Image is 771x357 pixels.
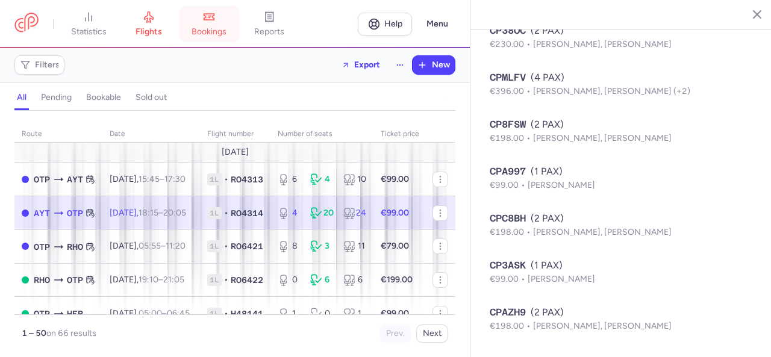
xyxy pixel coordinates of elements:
[231,240,263,252] span: RO6421
[139,275,158,285] time: 19:10
[86,92,121,103] h4: bookable
[528,274,595,284] span: [PERSON_NAME]
[533,86,690,96] span: [PERSON_NAME], [PERSON_NAME] (+2)
[490,180,528,190] span: €99.00
[110,308,190,318] span: [DATE],
[207,173,222,185] span: 1L
[136,26,162,37] span: flights
[270,125,373,143] th: number of seats
[139,208,158,218] time: 18:15
[136,92,167,103] h4: sold out
[163,275,184,285] time: 21:05
[110,208,186,218] span: [DATE],
[354,60,380,69] span: Export
[381,241,409,251] strong: €79.00
[239,11,299,37] a: reports
[179,11,239,37] a: bookings
[34,307,50,320] span: OTP
[254,26,284,37] span: reports
[419,13,455,36] button: Menu
[15,56,64,74] button: Filters
[490,164,752,192] button: CPA997(1 PAX)€99.00[PERSON_NAME]
[334,55,388,75] button: Export
[278,207,301,219] div: 4
[164,174,186,184] time: 17:30
[278,308,301,320] div: 1
[310,308,333,320] div: 0
[490,211,752,239] button: CPC8BH(2 PAX)€198.00[PERSON_NAME], [PERSON_NAME]
[490,117,526,132] span: CP8FSW
[490,70,752,98] button: CPMLFV(4 PAX)€396.00[PERSON_NAME], [PERSON_NAME] (+2)
[416,324,448,343] button: Next
[34,273,50,287] span: RHO
[490,117,752,132] div: (2 PAX)
[490,227,533,237] span: €198.00
[14,13,39,35] a: CitizenPlane red outlined logo
[139,241,186,251] span: –
[163,208,186,218] time: 20:05
[67,273,83,287] span: OTP
[490,23,752,51] button: CP38OC(2 PAX)€230.00[PERSON_NAME], [PERSON_NAME]
[490,211,752,226] div: (2 PAX)
[490,86,533,96] span: €396.00
[231,207,263,219] span: RO4314
[490,164,526,179] span: CPA997
[533,321,672,331] span: [PERSON_NAME], [PERSON_NAME]
[192,26,226,37] span: bookings
[166,241,186,251] time: 11:20
[413,56,455,74] button: New
[207,207,222,219] span: 1L
[358,13,412,36] a: Help
[490,23,752,38] div: (2 PAX)
[384,19,402,28] span: Help
[490,258,752,286] button: CP3ASK(1 PAX)€99.00[PERSON_NAME]
[58,11,119,37] a: statistics
[231,173,263,185] span: RO4313
[231,274,263,286] span: RO6422
[67,206,83,220] span: OTP
[343,274,366,286] div: 6
[343,207,366,219] div: 24
[490,117,752,145] button: CP8FSW(2 PAX)€198.00[PERSON_NAME], [PERSON_NAME]
[432,60,450,70] span: New
[224,240,228,252] span: •
[110,275,184,285] span: [DATE],
[490,70,526,85] span: CPMLFV
[490,23,526,38] span: CP38OC
[224,308,228,320] span: •
[490,258,752,273] div: (1 PAX)
[207,308,222,320] span: 1L
[200,125,270,143] th: Flight number
[381,174,409,184] strong: €99.00
[490,133,533,143] span: €198.00
[490,39,533,49] span: €230.00
[533,39,672,49] span: [PERSON_NAME], [PERSON_NAME]
[67,307,83,320] span: HER
[34,240,50,253] span: OTP
[490,305,752,320] div: (2 PAX)
[310,240,333,252] div: 3
[41,92,72,103] h4: pending
[490,305,526,320] span: CPAZH9
[490,305,752,333] button: CPAZH9(2 PAX)€198.00[PERSON_NAME], [PERSON_NAME]
[490,258,526,273] span: CP3ASK
[490,70,752,85] div: (4 PAX)
[278,173,301,185] div: 6
[22,328,46,338] strong: 1 – 50
[17,92,27,103] h4: all
[139,208,186,218] span: –
[139,308,190,318] span: –
[119,11,179,37] a: flights
[231,308,263,320] span: H48141
[46,328,96,338] span: on 66 results
[139,241,161,251] time: 05:55
[224,173,228,185] span: •
[222,147,249,157] span: [DATE]
[528,180,595,190] span: [PERSON_NAME]
[490,274,528,284] span: €99.00
[207,274,222,286] span: 1L
[207,240,222,252] span: 1L
[343,173,366,185] div: 10
[34,206,50,220] span: AYT
[110,241,186,251] span: [DATE],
